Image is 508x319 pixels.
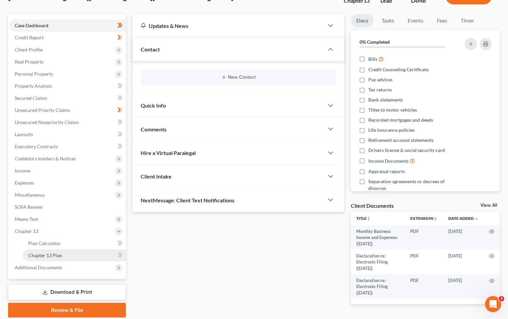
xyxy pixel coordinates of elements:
[28,240,61,246] span: Plan Calculator
[474,217,478,221] i: expand_more
[376,14,400,27] a: Tasks
[368,168,405,175] span: Appraisal reports
[433,217,437,221] i: unfold_more
[15,192,45,198] span: Miscellaneous
[448,216,478,221] a: Date Added expand_more
[367,217,371,221] i: unfold_more
[8,284,126,300] a: Download & Print
[405,225,443,250] td: PDF
[405,250,443,274] td: PDF
[368,178,457,192] span: Separation agreements or decrees of divorces
[141,102,166,109] span: Quick Info
[28,252,62,258] span: Chapter 13 Plan
[15,156,76,161] span: Codebtors Insiders & Notices
[146,75,331,80] button: New Contact
[351,274,405,299] td: Declaration re: Electronic Filing ([DATE])
[368,107,417,113] span: Titles to motor vehicles
[456,14,480,27] a: Timer
[9,116,126,128] a: Unsecured Nonpriority Claims
[368,86,392,93] span: Tax returns
[15,204,43,210] span: SOFA Review
[351,14,374,27] a: Docs
[368,137,433,144] span: Retirement account statements
[141,46,160,52] span: Contact
[402,14,429,27] a: Events
[15,265,62,270] span: Additional Documents
[9,19,126,32] a: Case Dashboard
[410,216,437,221] a: Extensionunfold_more
[9,104,126,116] a: Unsecured Priority Claims
[499,296,504,302] span: 3
[351,225,405,250] td: Monthly Business Income and Expenses ([DATE])
[351,202,394,209] div: Client Documents
[141,197,234,203] span: NextMessage: Client Text Notifications
[356,216,371,221] a: Titleunfold_more
[9,32,126,44] a: Credit Report
[23,237,126,249] a: Plan Calculator
[15,83,52,89] span: Property Analysis
[15,59,44,65] span: Real Property
[368,158,409,164] span: Income Documents
[15,168,30,173] span: Income
[360,39,390,45] strong: 0% Completed
[15,23,48,28] span: Case Dashboard
[141,150,196,156] span: Hire a Virtual Paralegal
[9,128,126,141] a: Lawsuits
[443,225,484,250] td: [DATE]
[351,250,405,274] td: Declaration re: Electronic Filing ([DATE])
[141,22,316,29] div: Updates & News
[9,141,126,153] a: Executory Contracts
[15,71,53,77] span: Personal Property
[368,56,377,63] span: Bills
[485,296,501,312] iframe: Intercom live chat
[15,95,47,101] span: Secured Claims
[431,14,453,27] a: Fees
[15,144,58,149] span: Executory Contracts
[15,180,34,186] span: Expenses
[443,274,484,299] td: [DATE]
[368,117,433,123] span: Recorded mortgages and deeds
[368,127,415,133] span: Life insurance policies
[141,126,167,132] span: Comments
[368,147,445,154] span: Drivers license & social security card
[480,203,497,208] a: View All
[15,119,79,125] span: Unsecured Nonpriority Claims
[443,250,484,274] td: [DATE]
[15,47,43,52] span: Client Profile
[368,96,403,103] span: Bank statements
[9,80,126,92] a: Property Analysis
[15,216,38,222] span: Means Test
[9,201,126,213] a: SOFA Review
[141,173,172,180] span: Client Intake
[15,131,33,137] span: Lawsuits
[405,274,443,299] td: PDF
[368,66,428,73] span: Credit Counseling Certificate
[15,228,38,234] span: Chapter 13
[9,92,126,104] a: Secured Claims
[15,107,70,113] span: Unsecured Priority Claims
[15,35,44,40] span: Credit Report
[23,249,126,262] a: Chapter 13 Plan
[8,303,126,318] a: Review & File
[368,76,392,83] span: Pay advices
